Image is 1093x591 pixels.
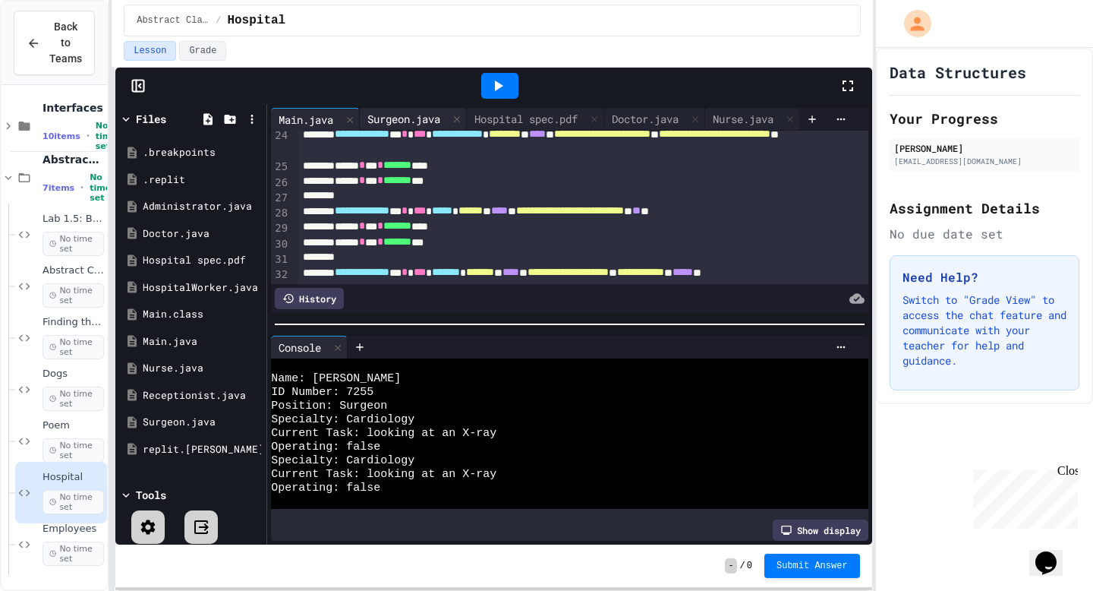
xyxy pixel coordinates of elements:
span: Employees [43,523,104,536]
div: Tools [136,487,166,503]
h3: Need Help? [902,268,1066,286]
span: Finding the Perimeters [43,316,104,329]
span: Poem [43,419,104,432]
p: Switch to "Grade View" to access the chat feature and communicate with your teacher for help and ... [902,292,1066,368]
span: Abstract Classes Notes [43,264,104,277]
span: Operating: false [271,482,380,495]
div: [PERSON_NAME] [894,141,1075,155]
div: Doctor.java [604,108,705,131]
span: Abstract Classes [137,14,209,27]
span: Operating: false [271,441,380,454]
span: 0 [747,560,752,572]
button: Submit Answer [764,554,860,578]
span: Current Task: looking at an X-ray [271,427,496,441]
span: 7 items [43,183,74,193]
span: Abstract Classes [43,153,104,166]
div: Files [136,111,166,127]
div: 24 [271,128,290,160]
span: No time set [43,387,104,411]
button: Back to Teams [14,11,95,75]
span: Hospital [43,471,104,484]
div: 29 [271,221,290,236]
div: Surgeon.java [360,111,448,127]
div: Main.class [143,307,261,322]
div: 31 [271,252,290,267]
div: [EMAIL_ADDRESS][DOMAIN_NAME] [894,156,1075,167]
span: Name: [PERSON_NAME] [271,372,401,386]
div: Nurse.java [705,108,800,131]
span: Interfaces [43,101,104,115]
div: Receptionist.java [143,388,261,403]
div: Hospital spec.pdf [143,253,261,268]
div: Hospital spec.pdf [467,108,604,131]
span: No time set [43,232,104,256]
div: Console [271,336,348,359]
span: Position: Surgeon [271,400,387,413]
div: Main.java [143,334,261,349]
div: Show display [773,520,868,541]
span: / [216,14,221,27]
div: Nurse.java [143,361,261,376]
div: 30 [271,237,290,252]
div: Main.java [271,108,360,131]
span: No time set [96,121,117,151]
div: Console [271,340,329,356]
span: Specialty: Cardiology [271,454,414,468]
div: 26 [271,175,290,191]
h2: Assignment Details [890,198,1079,219]
div: Surgeon.java [143,415,261,430]
div: Surgeon.java [360,108,467,131]
div: My Account [888,6,935,41]
h1: Data Structures [890,62,1026,83]
button: Grade [179,41,226,61]
div: .breakpoints [143,145,261,160]
div: 25 [271,160,290,175]
span: No time set [90,172,111,203]
span: • [87,130,90,142]
span: No time set [43,283,104,308]
div: Main.java [271,112,341,128]
span: 10 items [43,131,80,141]
div: Chat with us now!Close [6,6,105,96]
div: Hospital spec.pdf [467,111,585,127]
iframe: chat widget [967,464,1078,529]
span: Specialty: Cardiology [271,413,414,427]
button: Lesson [124,41,176,61]
span: Lab 1.5: Bingo Game Teams [43,213,104,226]
div: HospitalWorker.java [143,280,261,295]
span: Submit Answer [776,560,848,572]
div: No due date set [890,225,1079,243]
span: Back to Teams [49,19,82,67]
div: Administrator.java [143,199,261,214]
div: 28 [271,206,290,221]
span: / [740,560,745,572]
span: No time set [43,335,104,359]
div: History [275,288,344,309]
div: Doctor.java [604,111,686,127]
span: Current Task: looking at an X-ray [271,468,496,482]
div: Nurse.java [705,111,781,127]
span: ID Number: 7255 [271,386,373,400]
div: .replit [143,172,261,188]
span: No time set [43,490,104,514]
span: Dogs [43,368,104,381]
div: Doctor.java [143,226,261,242]
h2: Your Progress [890,108,1079,129]
span: No time set [43,438,104,463]
div: 27 [271,191,290,206]
span: • [80,182,83,194]
span: - [725,558,736,574]
span: No time set [43,542,104,566]
div: replit.[PERSON_NAME] [143,442,261,457]
iframe: chat widget [1029,530,1078,576]
span: Hospital [227,11,285,30]
div: 32 [271,267,290,299]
